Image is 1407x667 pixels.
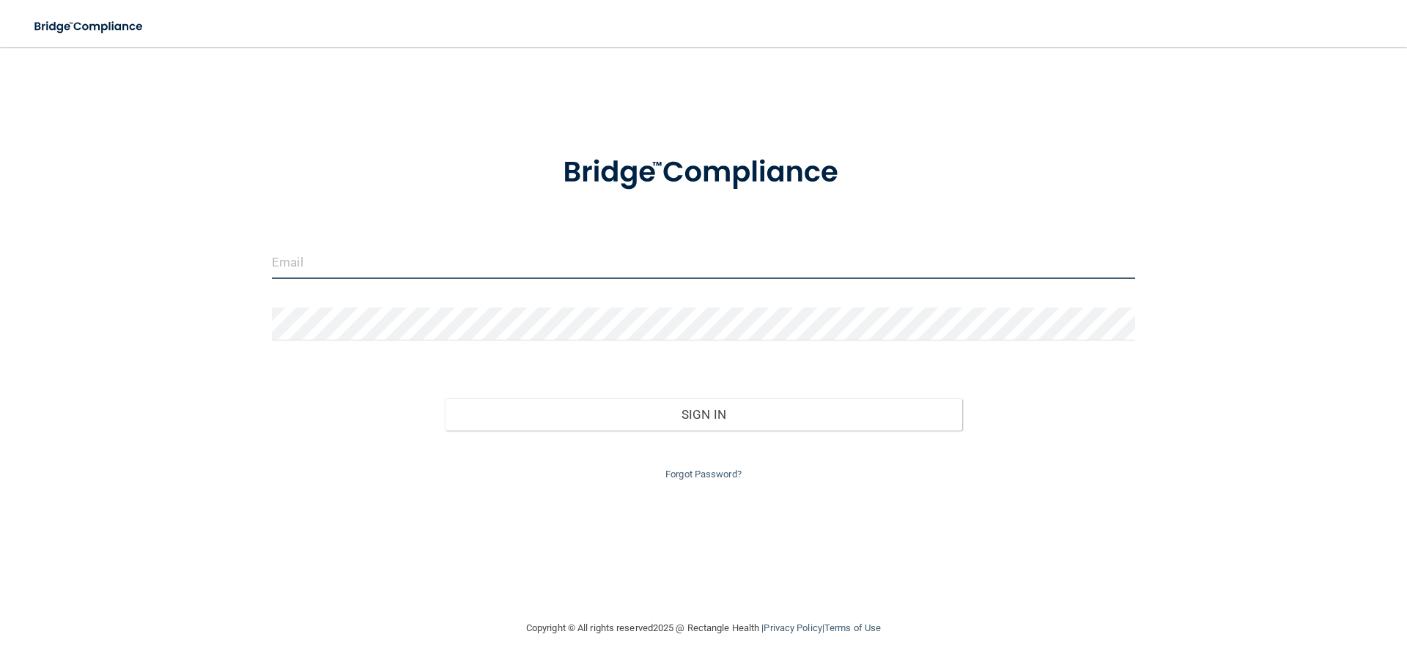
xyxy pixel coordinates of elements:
[665,469,742,480] a: Forgot Password?
[533,135,874,211] img: bridge_compliance_login_screen.278c3ca4.svg
[824,622,881,633] a: Terms of Use
[22,12,157,42] img: bridge_compliance_login_screen.278c3ca4.svg
[445,398,963,431] button: Sign In
[436,605,971,652] div: Copyright © All rights reserved 2025 @ Rectangle Health | |
[764,622,821,633] a: Privacy Policy
[1153,563,1389,622] iframe: Drift Widget Chat Controller
[272,246,1135,279] input: Email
